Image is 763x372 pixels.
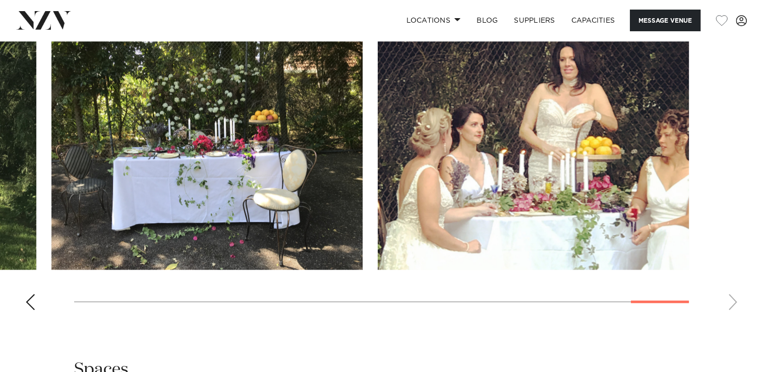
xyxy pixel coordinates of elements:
[16,11,71,29] img: nzv-logo.png
[378,41,689,270] swiper-slide: 20 / 20
[563,10,623,31] a: Capacities
[398,10,468,31] a: Locations
[506,10,563,31] a: SUPPLIERS
[51,41,363,270] swiper-slide: 19 / 20
[468,10,506,31] a: BLOG
[630,10,700,31] button: Message Venue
